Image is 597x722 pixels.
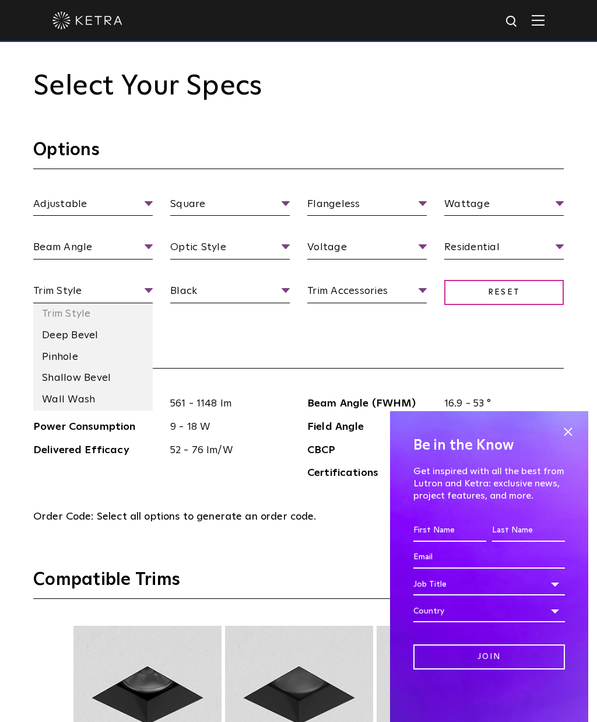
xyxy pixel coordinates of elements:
[307,395,436,412] span: Beam Angle (FWHM)
[33,303,153,325] li: Trim Style
[505,15,519,29] img: search icon
[33,442,161,459] span: Delivered Efficacy
[492,520,565,542] input: Last Name
[33,419,161,436] span: Power Consumption
[307,196,427,216] span: Flangeless
[33,139,564,169] h3: Options
[444,280,564,305] span: Reset
[413,644,565,670] input: Join
[33,325,153,346] li: Deep Bevel
[444,196,564,216] span: Wattage
[33,196,153,216] span: Adjustable
[413,465,565,502] p: Get inspired with all the best from Lutron and Ketra: exclusive news, project features, and more.
[170,239,290,260] span: Optic Style
[436,395,564,412] span: 16.9 - 53 °
[444,239,564,260] span: Residential
[33,569,564,599] h3: Compatible Trims
[307,465,436,499] span: Certifications
[33,346,153,368] li: Pinhole
[413,573,565,595] div: Job Title
[33,70,564,104] h2: Select Your Specs
[307,239,427,260] span: Voltage
[161,395,290,412] span: 561 - 1148 lm
[170,196,290,216] span: Square
[33,338,564,369] h3: Specifications
[33,511,94,522] span: Order Code:
[413,520,486,542] input: First Name
[413,434,565,457] h4: Be in the Know
[307,442,436,459] span: CBCP
[170,283,290,303] span: Black
[413,546,565,569] input: Email
[307,283,427,303] span: Trim Accessories
[532,15,545,26] img: Hamburger%20Nav.svg
[33,367,153,389] li: Shallow Bevel
[33,389,153,411] li: Wall Wash
[97,511,317,522] span: Select all options to generate an order code.
[52,12,122,29] img: ketra-logo-2019-white
[161,442,290,459] span: 52 - 76 lm/W
[161,419,290,436] span: 9 - 18 W
[33,239,153,260] span: Beam Angle
[413,600,565,622] div: Country
[33,283,153,303] span: Trim Style
[307,419,436,436] span: Field Angle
